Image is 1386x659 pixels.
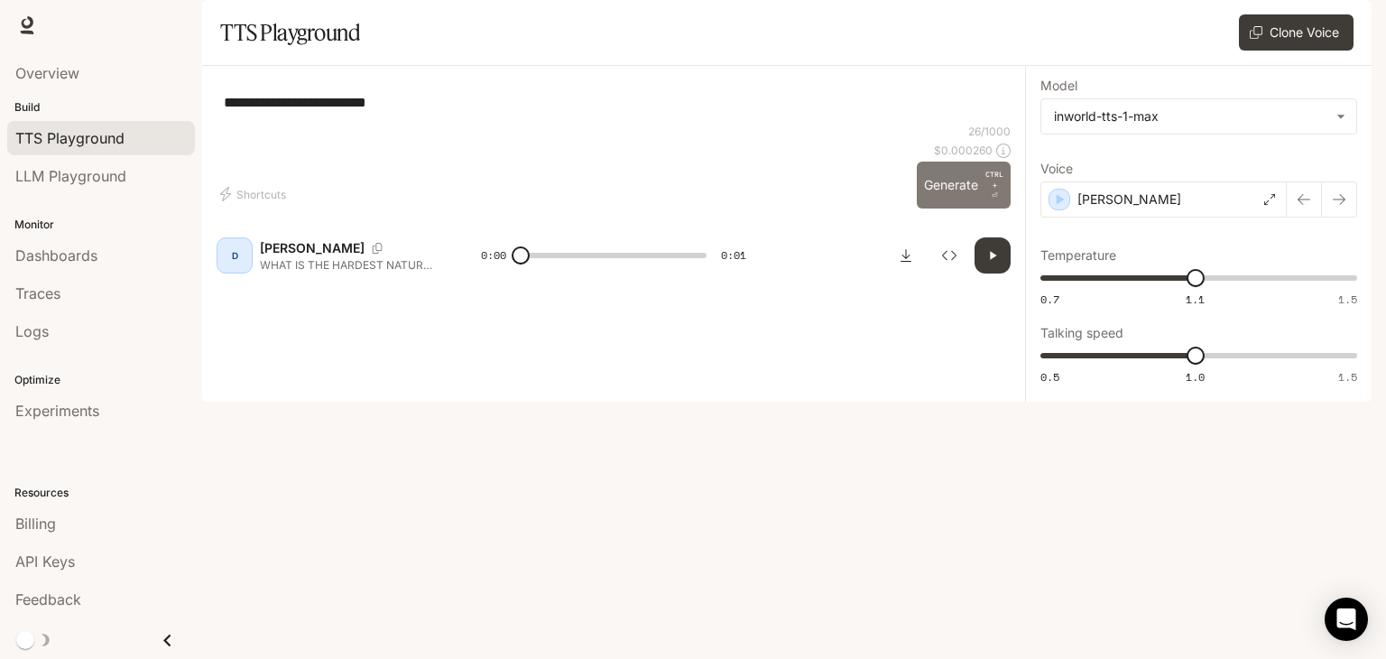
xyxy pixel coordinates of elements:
p: Voice [1040,162,1073,175]
span: 0.5 [1040,369,1059,385]
div: D [220,241,249,270]
p: [PERSON_NAME] [1077,190,1181,209]
span: 1.5 [1338,369,1357,385]
span: 1.5 [1338,292,1357,307]
p: $ 0.000260 [934,143,993,158]
span: 1.0 [1186,369,1205,385]
div: Open Intercom Messenger [1325,598,1368,641]
button: Inspect [931,237,967,274]
div: inworld-tts-1-max [1041,99,1356,134]
span: 0.7 [1040,292,1059,307]
span: 1.1 [1186,292,1205,307]
h1: TTS Playground [220,14,360,51]
p: ⏎ [985,169,1003,201]
p: Temperature [1040,249,1116,262]
button: Clone Voice [1239,14,1354,51]
div: inworld-tts-1-max [1054,107,1327,125]
p: Talking speed [1040,327,1123,339]
p: CTRL + [985,169,1003,190]
p: 26 / 1000 [968,124,1011,139]
button: GenerateCTRL +⏎ [917,162,1011,209]
button: Shortcuts [217,180,293,209]
button: Copy Voice ID [365,243,390,254]
p: Model [1040,79,1077,92]
button: Download audio [888,237,924,274]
